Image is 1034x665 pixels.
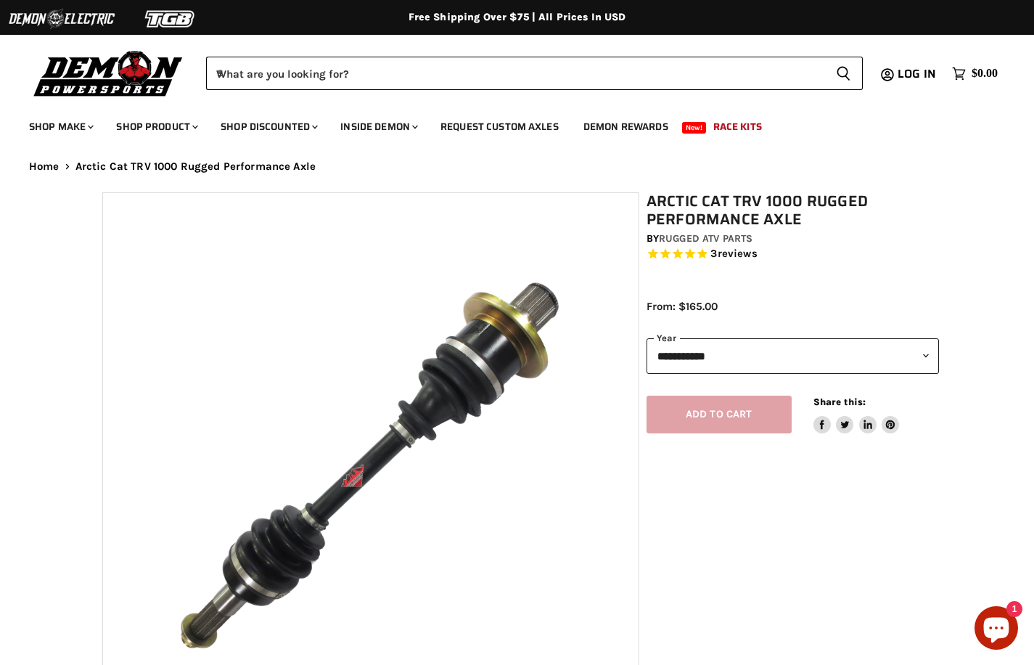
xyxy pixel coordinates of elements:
span: Rated 5.0 out of 5 stars 3 reviews [647,247,940,262]
form: Product [206,57,863,90]
a: Demon Rewards [573,112,679,142]
span: Share this: [813,396,866,407]
a: Request Custom Axles [430,112,570,142]
select: year [647,338,940,374]
aside: Share this: [813,396,900,434]
a: Shop Make [18,112,102,142]
a: Race Kits [702,112,773,142]
span: Log in [898,65,936,83]
div: by [647,231,940,247]
input: When autocomplete results are available use up and down arrows to review and enter to select [206,57,824,90]
span: Arctic Cat TRV 1000 Rugged Performance Axle [75,160,316,173]
a: Shop Product [105,112,207,142]
span: reviews [718,248,758,261]
h1: Arctic Cat TRV 1000 Rugged Performance Axle [647,192,940,229]
span: New! [682,122,707,134]
button: Search [824,57,863,90]
span: 3 reviews [710,248,757,261]
a: Home [29,160,60,173]
a: $0.00 [945,63,1005,84]
a: Inside Demon [329,112,427,142]
img: TGB Logo 2 [116,5,225,33]
inbox-online-store-chat: Shopify online store chat [970,606,1022,653]
a: Shop Discounted [210,112,327,142]
img: Demon Powersports [29,47,188,99]
span: From: $165.00 [647,300,718,313]
a: Rugged ATV Parts [659,232,752,245]
a: Log in [891,68,945,81]
span: $0.00 [972,67,998,81]
ul: Main menu [18,106,994,142]
img: Demon Electric Logo 2 [7,5,116,33]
